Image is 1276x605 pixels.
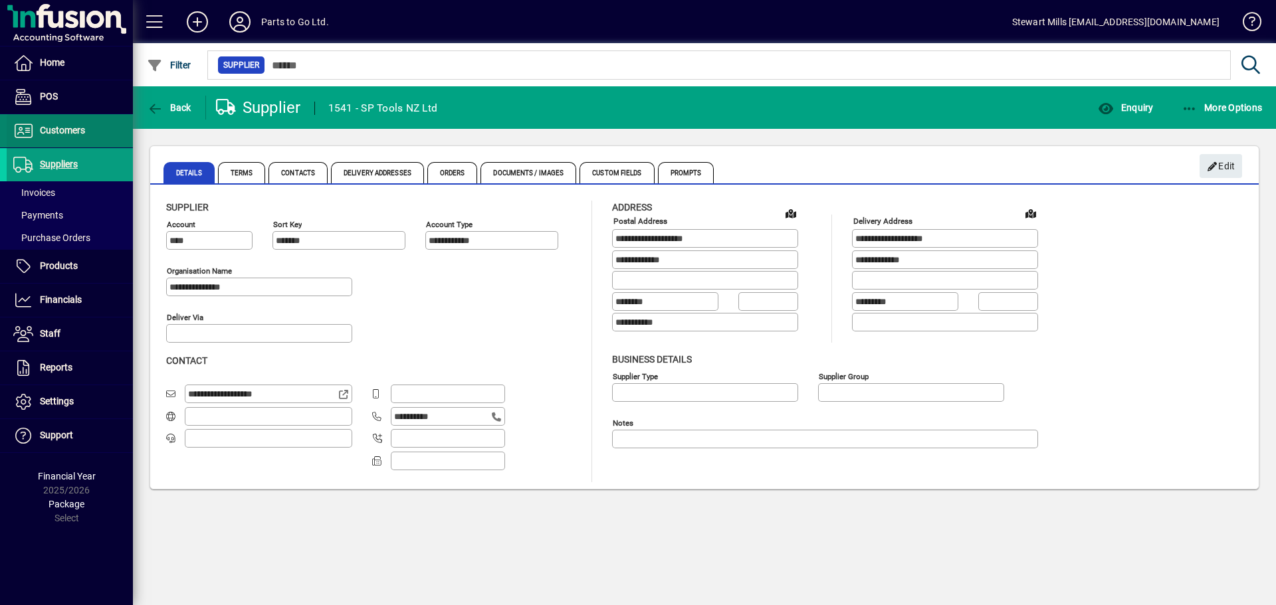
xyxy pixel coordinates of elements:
span: Delivery Addresses [331,162,424,183]
mat-label: Organisation name [167,266,232,276]
span: Package [49,499,84,509]
span: POS [40,91,58,102]
div: Supplier [216,97,301,118]
span: Financial Year [38,471,96,481]
a: Customers [7,114,133,147]
span: Details [163,162,215,183]
span: Support [40,430,73,440]
span: More Options [1182,102,1263,113]
span: Contacts [268,162,328,183]
button: Filter [144,53,195,77]
a: Products [7,250,133,283]
span: Terms [218,162,266,183]
mat-label: Supplier type [613,371,658,381]
a: View on map [780,203,801,224]
span: Supplier [223,58,259,72]
span: Address [612,202,652,213]
span: Filter [147,60,191,70]
div: Parts to Go Ltd. [261,11,329,33]
button: Profile [219,10,261,34]
button: Add [176,10,219,34]
span: Supplier [166,202,209,213]
span: Orders [427,162,478,183]
span: Purchase Orders [13,232,90,243]
span: Edit [1207,155,1235,177]
a: POS [7,80,133,114]
a: View on map [1020,203,1041,224]
span: Home [40,57,64,68]
span: Business details [612,354,692,365]
a: Payments [7,204,133,226]
span: Suppliers [40,159,78,169]
a: Support [7,419,133,452]
a: Knowledge Base [1233,3,1259,46]
app-page-header-button: Back [133,96,206,120]
span: Customers [40,125,85,135]
mat-label: Supplier group [819,371,869,381]
span: Back [147,102,191,113]
button: Edit [1200,154,1242,178]
a: Home [7,46,133,80]
span: Staff [40,328,60,339]
div: 1541 - SP Tools NZ Ltd [328,98,438,119]
span: Payments [13,210,63,220]
span: Products [40,260,78,271]
button: More Options [1178,96,1266,120]
span: Financials [40,294,82,305]
mat-label: Sort key [273,220,302,229]
a: Reports [7,351,133,385]
a: Staff [7,317,133,351]
span: Reports [40,362,72,373]
span: Invoices [13,187,55,198]
span: Custom Fields [580,162,654,183]
span: Prompts [658,162,714,183]
a: Purchase Orders [7,226,133,249]
button: Back [144,96,195,120]
span: Enquiry [1098,102,1153,113]
div: Stewart Mills [EMAIL_ADDRESS][DOMAIN_NAME] [1012,11,1220,33]
span: Contact [166,355,207,366]
span: Documents / Images [480,162,576,183]
mat-label: Deliver via [167,313,203,322]
a: Settings [7,385,133,418]
mat-label: Notes [613,418,633,427]
mat-label: Account Type [426,220,473,229]
a: Financials [7,284,133,317]
span: Settings [40,396,74,406]
mat-label: Account [167,220,195,229]
a: Invoices [7,181,133,204]
button: Enquiry [1095,96,1156,120]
